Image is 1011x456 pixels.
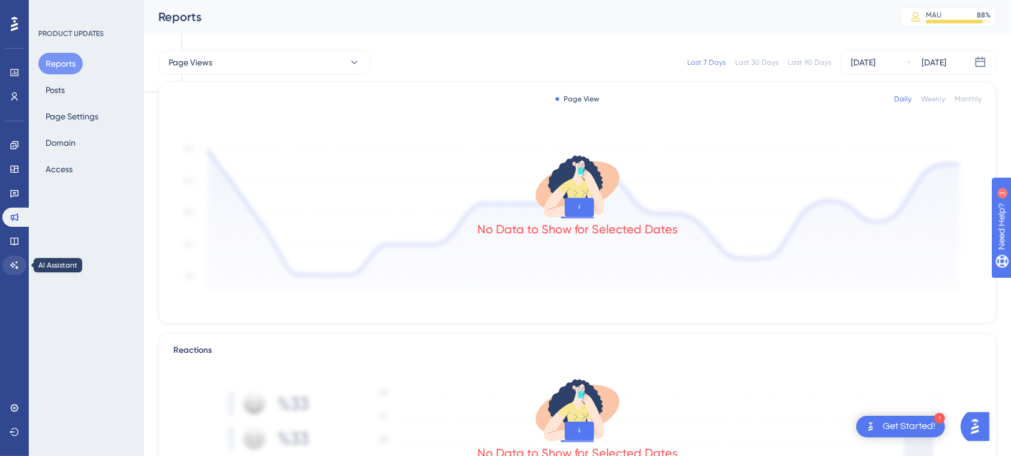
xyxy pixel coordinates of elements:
div: Last 30 Days [735,58,778,67]
div: Reactions [173,343,982,358]
div: Monthly [955,94,982,104]
div: Reports [158,8,871,25]
button: Domain [38,132,83,154]
div: Last 7 Days [687,58,726,67]
div: 3 [83,6,87,16]
div: [DATE] [922,55,946,70]
div: Last 90 Days [788,58,831,67]
div: MAU [926,10,941,20]
div: Weekly [921,94,945,104]
div: Get Started! [883,420,935,433]
div: 1 [934,413,945,424]
div: PRODUCT UPDATES [38,29,104,38]
img: launcher-image-alternative-text [863,419,878,434]
div: No Data to Show for Selected Dates [477,221,678,238]
iframe: UserGuiding AI Assistant Launcher [961,409,997,445]
div: Daily [894,94,911,104]
div: Open Get Started! checklist, remaining modules: 1 [856,416,945,437]
div: 88 % [977,10,991,20]
span: Need Help? [28,3,75,17]
span: Page Views [168,55,212,70]
div: Page View [556,94,600,104]
button: Access [38,158,80,180]
div: [DATE] [851,55,875,70]
button: Posts [38,79,72,101]
button: Page Settings [38,106,106,127]
button: Reports [38,53,83,74]
button: Page Views [158,50,371,74]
